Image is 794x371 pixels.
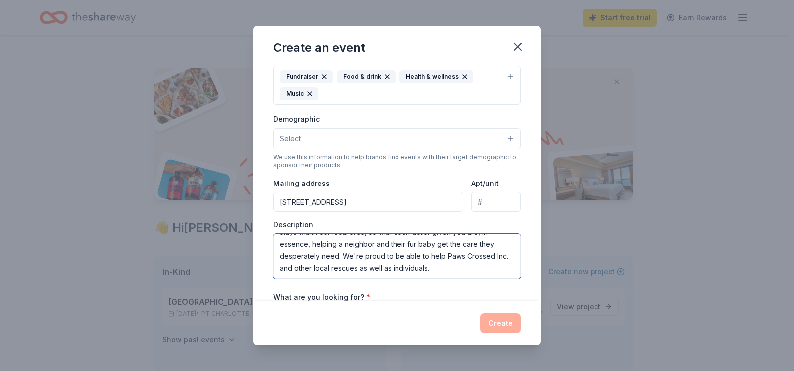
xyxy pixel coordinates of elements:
[280,70,333,83] div: Fundraiser
[273,220,313,230] label: Description
[273,234,521,279] textarea: [PERSON_NAME] Fund is a [US_STATE] non-profit assisting in medically necessary procedures, exams,...
[273,128,521,149] button: Select
[273,40,365,56] div: Create an event
[273,179,330,188] label: Mailing address
[273,66,521,105] button: FundraiserFood & drinkHealth & wellnessMusic
[471,179,499,188] label: Apt/unit
[399,70,473,83] div: Health & wellness
[273,292,370,302] label: What are you looking for?
[280,133,301,145] span: Select
[273,192,463,212] input: Enter a US address
[273,153,521,169] div: We use this information to help brands find events with their target demographic to sponsor their...
[280,87,318,100] div: Music
[337,70,396,83] div: Food & drink
[273,114,320,124] label: Demographic
[471,192,521,212] input: #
